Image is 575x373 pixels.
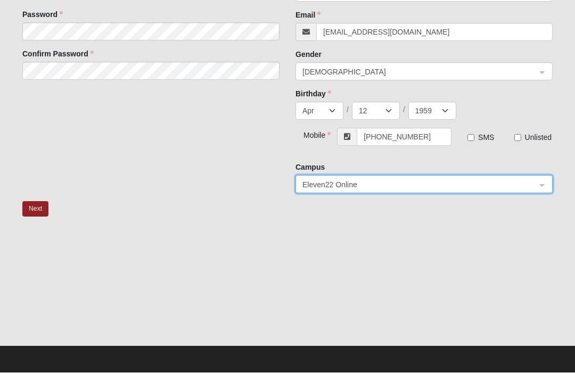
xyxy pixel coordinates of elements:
input: Unlisted [514,135,521,142]
span: Eleven22 Online [302,179,527,191]
label: Campus [295,162,325,173]
label: Email [295,10,321,21]
label: Gender [295,49,322,60]
span: / [347,105,349,115]
span: Male [302,67,536,78]
label: Confirm Password [22,49,94,60]
span: Unlisted [525,134,552,142]
button: Next [22,202,48,217]
label: Password [22,10,63,20]
span: / [403,105,405,115]
label: Birthday [295,89,331,100]
span: SMS [478,134,494,142]
input: SMS [467,135,474,142]
div: Mobile [295,128,317,141]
